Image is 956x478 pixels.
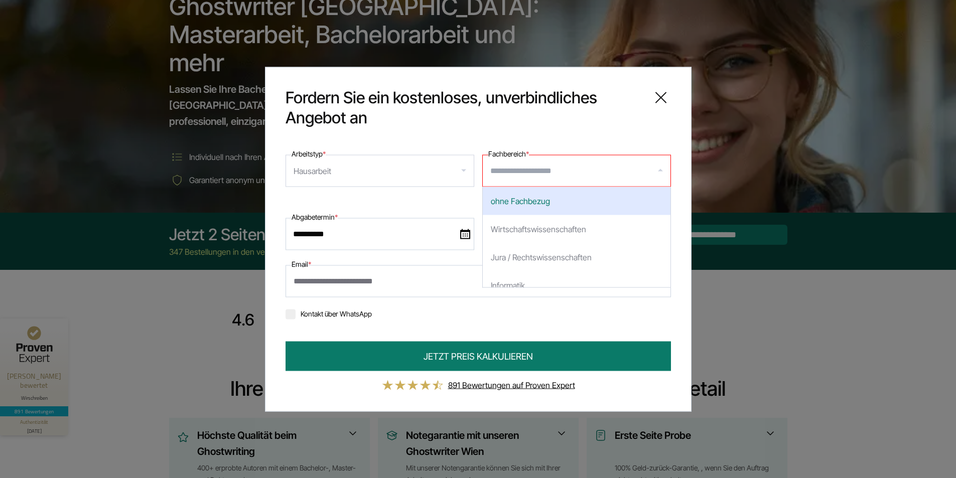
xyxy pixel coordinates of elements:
[424,349,533,363] span: JETZT PREIS KALKULIEREN
[292,258,311,270] label: Email
[286,218,474,250] input: date
[292,211,338,223] label: Abgabetermin
[286,341,671,371] button: JETZT PREIS KALKULIEREN
[483,215,670,243] div: Wirtschaftswissenschaften
[286,309,372,317] label: Kontakt über WhatsApp
[483,271,670,299] div: Informatik
[483,187,670,215] div: ohne Fachbezug
[294,163,331,179] div: Hausarbeit
[292,147,326,160] label: Arbeitstyp
[483,243,670,271] div: Jura / Rechtswissenschaften
[488,147,529,160] label: Fachbereich
[286,87,643,127] span: Fordern Sie ein kostenloses, unverbindliches Angebot an
[448,380,575,390] a: 891 Bewertungen auf Proven Expert
[460,229,470,239] img: date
